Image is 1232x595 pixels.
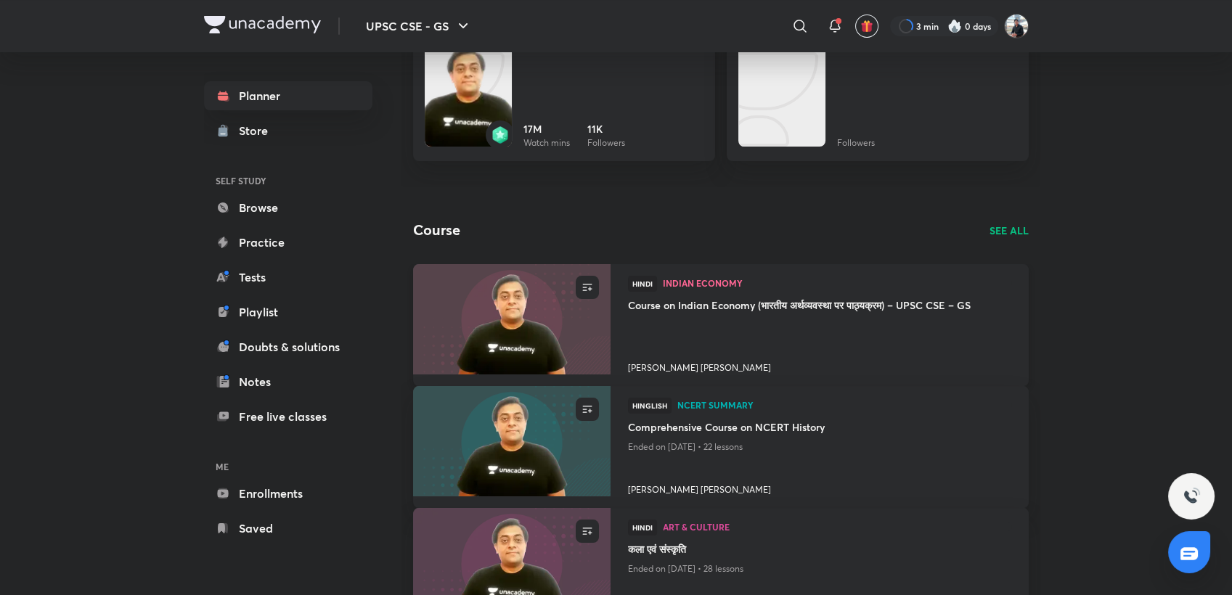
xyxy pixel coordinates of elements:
img: Company Logo [204,16,321,33]
img: new-thumbnail [411,263,612,375]
img: Unacademy [425,45,512,161]
a: Indian Economy [663,279,1011,289]
a: Tests [204,263,372,292]
span: Hinglish [628,398,672,414]
a: [PERSON_NAME] [PERSON_NAME] [628,477,1011,496]
a: new-thumbnail [413,264,611,386]
span: Indian Economy [663,279,1011,287]
p: Watch mins [523,136,570,149]
span: NCERT Summary [677,401,1011,409]
a: Notes [204,367,372,396]
a: Art & Culture [663,522,1011,533]
a: Course on Indian Economy (भारतीय अर्थव्यवस्था पर पाठ्यक्रम) – UPSC CSE – GS [628,297,1011,316]
p: Followers [587,136,625,149]
a: Planner [204,81,372,110]
h6: ME [204,454,372,479]
a: Unacademy[PERSON_NAME] [PERSON_NAME]Followers [727,19,1029,161]
a: Unacademybadge[PERSON_NAME] [PERSON_NAME]17MWatch mins11KFollowers [413,19,715,161]
span: Art & Culture [663,522,1011,531]
a: Playlist [204,297,372,327]
h2: Course [413,219,460,241]
a: कला एवं संस्कृति [628,541,1011,559]
a: SEE ALL [990,223,1029,238]
p: Ended on [DATE] • 28 lessons [628,559,1011,578]
a: NCERT Summary [677,401,1011,411]
p: Followers [837,136,875,149]
a: Browse [204,193,372,222]
img: Unacademy [738,30,825,147]
a: Company Logo [204,16,321,37]
a: Doubts & solutions [204,332,372,361]
a: Free live classes [204,402,372,431]
h6: 17M [523,121,570,136]
span: Hindi [628,520,657,535]
a: Saved [204,514,372,543]
a: Store [204,116,372,145]
a: Enrollments [204,479,372,508]
p: Ended on [DATE] • 22 lessons [628,438,1011,456]
a: Practice [204,228,372,257]
div: Store [239,122,277,139]
img: ttu [1183,488,1200,505]
h6: 11K [587,121,625,136]
img: RS PM [1004,14,1029,38]
img: new-thumbnail [411,385,612,497]
a: Comprehensive Course on NCERT History [628,419,1011,438]
button: UPSC CSE - GS [357,12,481,41]
a: [PERSON_NAME] [PERSON_NAME] [628,356,1011,374]
img: avatar [860,20,873,33]
a: new-thumbnail [413,386,611,508]
button: avatar [855,15,878,38]
span: Hindi [628,276,657,292]
h6: SELF STUDY [204,168,372,193]
img: streak [947,19,962,33]
img: badge [491,126,509,144]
